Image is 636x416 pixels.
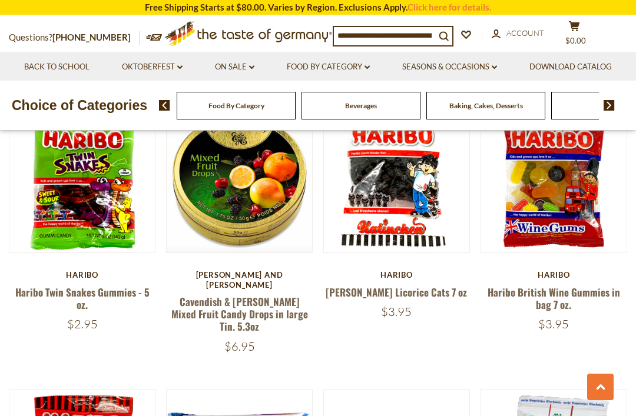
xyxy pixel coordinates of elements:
[159,100,170,111] img: previous arrow
[208,101,264,110] a: Food By Category
[166,270,313,289] div: [PERSON_NAME] and [PERSON_NAME]
[604,100,615,111] img: next arrow
[408,2,491,12] a: Click here for details.
[345,101,377,110] a: Beverages
[9,270,155,279] div: Haribo
[538,317,569,331] span: $3.95
[171,294,308,334] a: Cavendish & [PERSON_NAME] Mixed Fruit Candy Drops in large Tin. 5.3oz
[481,107,627,252] img: Haribo British Wine Gummies in bag 7 oz.
[488,285,620,312] a: Haribo British Wine Gummies in bag 7 oz.
[67,317,98,331] span: $2.95
[9,30,140,45] p: Questions?
[506,28,544,38] span: Account
[122,61,183,74] a: Oktoberfest
[224,339,255,354] span: $6.95
[24,61,90,74] a: Back to School
[9,107,155,252] img: Haribo Twin Snakes Gummies - 5 oz.
[326,285,467,299] a: [PERSON_NAME] Licorice Cats 7 oz
[565,36,586,45] span: $0.00
[15,285,150,312] a: Haribo Twin Snakes Gummies - 5 oz.
[402,61,497,74] a: Seasons & Occasions
[381,304,412,319] span: $3.95
[323,270,470,279] div: Haribo
[449,101,523,110] a: Baking, Cakes, Desserts
[167,107,312,252] img: Cavendish & Harvey Mixed Fruit Candy Drops in large Tin. 5.3oz
[287,61,370,74] a: Food By Category
[215,61,254,74] a: On Sale
[324,107,469,252] img: Haribo Katinchen Licorice Cats 7 oz
[556,21,592,50] button: $0.00
[492,27,544,40] a: Account
[481,270,627,279] div: Haribo
[529,61,612,74] a: Download Catalog
[52,32,131,42] a: [PHONE_NUMBER]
